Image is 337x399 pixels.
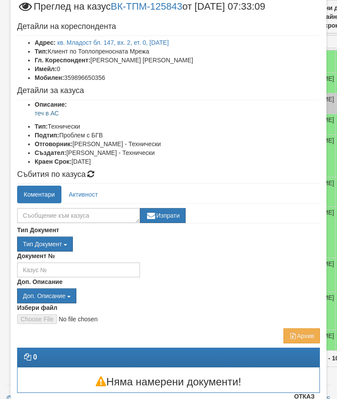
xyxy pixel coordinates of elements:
b: Описание: [35,101,67,108]
b: Създател: [35,149,66,156]
b: Краен Срок: [35,158,72,165]
li: [PERSON_NAME] [PERSON_NAME] [35,56,320,65]
button: Тип Документ [17,237,73,252]
input: Казус № [17,262,140,277]
li: [PERSON_NAME] - Технически [35,140,320,148]
a: ВК-ТПМ-125843 [111,1,182,12]
label: Тип Документ [17,226,59,234]
h4: Събития по казуса [17,170,320,179]
label: Документ № [17,252,55,260]
li: 359896650356 [35,73,320,82]
span: Преглед на казус от [DATE] 07:33:09 [17,2,265,18]
h4: Детайли на кореспондента [17,22,320,31]
a: Коментари [17,186,61,203]
b: Гл. Кореспондент: [35,57,90,64]
p: теч в АС [35,109,320,118]
b: Подтип: [35,132,59,139]
li: Проблем с БГВ [35,131,320,140]
div: Двоен клик, за изчистване на избраната стойност. [17,288,320,303]
li: Клиент по Топлопреносната Мрежа [35,47,320,56]
label: Избери файл [17,303,57,312]
li: [PERSON_NAME] - Технически [35,148,320,157]
h4: Детайли за казуса [17,86,320,95]
b: Мобилен: [35,74,64,81]
button: Архив [283,328,320,343]
b: Тип: [35,123,48,130]
b: Тип: [35,48,48,55]
div: Двоен клик, за изчистване на избраната стойност. [17,237,320,252]
label: Доп. Описание [17,277,62,286]
h3: Няма намерени документи! [18,376,319,388]
span: Доп. Описание [23,292,65,299]
b: Адрес: [35,39,56,46]
b: Имейл: [35,65,57,72]
a: кв. Младост бл. 147, вх. 2, ет. 0, [DATE] [57,39,169,46]
a: Активност [62,186,104,203]
li: [DATE] [35,157,320,166]
button: Доп. Описание [17,288,76,303]
span: Тип Документ [23,241,62,248]
b: Отговорник: [35,140,72,147]
strong: 0 [33,353,37,361]
li: 0 [35,65,320,73]
button: Изпрати [140,208,186,223]
li: Технически [35,122,320,131]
